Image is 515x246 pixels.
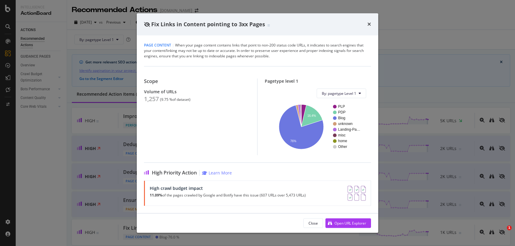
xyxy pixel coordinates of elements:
div: times [367,21,371,28]
div: Scope [144,78,250,84]
text: Landing-Pa… [338,128,360,132]
div: ( 9.75 % of dataset ) [160,97,190,102]
text: PLP [338,105,345,109]
img: AY0oso9MOvYAAAAASUVORK5CYII= [347,186,366,201]
svg: A chart. [270,103,366,150]
div: Learn More [209,170,232,176]
span: Page Content [144,43,171,48]
text: Other [338,145,347,149]
text: 16.4% [307,114,316,117]
div: High crawl budget impact [150,186,306,191]
text: misc [338,133,346,138]
span: 1 [507,225,512,230]
button: Open URL Explorer [325,218,371,228]
div: When your page content contains links that point to non-200 status code URLs, it indicates to sea... [144,43,371,59]
button: By: pagetype Level 1 [317,88,366,98]
span: Fix Links in Content pointing to 3xx Pages [151,21,265,28]
text: unknown [338,122,353,126]
button: Close [303,218,323,228]
div: 1,257 [144,95,159,103]
p: of the pages crawled by Google and Botify have this issue (607 URLs over 5,473 URLs) [150,193,306,197]
img: Equal [267,24,270,26]
text: PDP [338,110,346,115]
div: Volume of URLs [144,89,250,94]
div: Pagetype level 1 [265,78,371,84]
span: | [172,43,174,48]
div: Open URL Explorer [334,221,366,226]
text: 76% [290,140,296,143]
div: eye-slash [144,22,150,27]
span: By: pagetype Level 1 [322,91,356,96]
text: home [338,139,347,143]
div: Close [309,221,318,226]
iframe: Intercom live chat [494,225,509,240]
text: Blog [338,116,345,120]
strong: 11.09% [150,193,162,198]
span: High Priority Action [152,170,197,176]
div: modal [137,13,378,233]
a: Learn More [202,170,232,176]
